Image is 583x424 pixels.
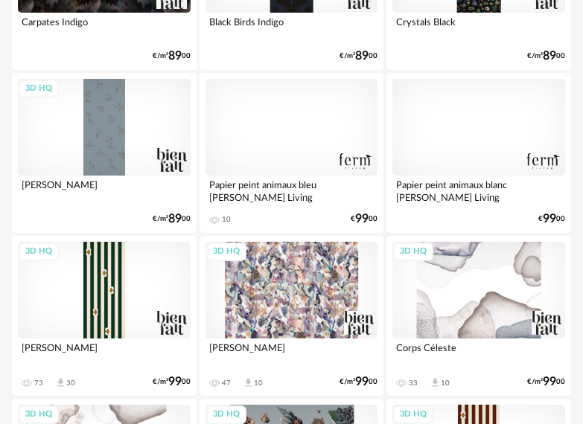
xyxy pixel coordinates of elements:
a: 3D HQ [PERSON_NAME] 73 Download icon 30 €/m²9900 [12,236,197,396]
div: €/m² 00 [340,51,377,61]
div: Papier peint animaux blanc [PERSON_NAME] Living [392,176,565,205]
span: Download icon [55,377,66,388]
div: Crystals Black [392,13,565,42]
div: €/m² 00 [527,377,565,387]
div: 3D HQ [19,242,59,261]
a: 3D HQ Corps Céleste 33 Download icon 10 €/m²9900 [386,236,571,396]
div: 10 [441,379,450,388]
a: Papier peint animaux bleu [PERSON_NAME] Living 10 €9900 [200,73,384,233]
div: 30 [66,379,75,388]
div: 47 [222,379,231,388]
span: 89 [168,51,182,61]
div: €/m² 00 [340,377,377,387]
div: Black Birds Indigo [206,13,378,42]
a: Papier peint animaux blanc [PERSON_NAME] Living €9900 [386,73,571,233]
div: [PERSON_NAME] [206,338,378,368]
div: 3D HQ [393,405,433,424]
div: 3D HQ [393,242,433,261]
a: 3D HQ [PERSON_NAME] 47 Download icon 10 €/m²9900 [200,236,384,396]
div: 73 [34,379,43,388]
span: 89 [355,51,369,61]
div: 3D HQ [206,242,246,261]
div: 33 [409,379,418,388]
span: Download icon [243,377,254,388]
div: Papier peint animaux bleu [PERSON_NAME] Living [206,176,378,205]
div: €/m² 00 [153,377,191,387]
div: 10 [254,379,263,388]
span: Download icon [430,377,441,388]
div: € 00 [538,214,565,224]
div: Corps Céleste [392,338,565,368]
div: € 00 [351,214,377,224]
div: €/m² 00 [153,214,191,224]
div: 3D HQ [19,405,59,424]
div: 3D HQ [206,405,246,424]
div: [PERSON_NAME] [18,176,191,205]
span: 99 [543,214,556,224]
span: 99 [168,377,182,387]
div: [PERSON_NAME] [18,338,191,368]
span: 99 [355,377,369,387]
span: 89 [168,214,182,224]
span: 99 [355,214,369,224]
div: €/m² 00 [153,51,191,61]
span: 89 [543,51,556,61]
div: 3D HQ [19,80,59,98]
a: 3D HQ [PERSON_NAME] €/m²8900 [12,73,197,233]
div: Carpates Indigo [18,13,191,42]
div: €/m² 00 [527,51,565,61]
span: 99 [543,377,556,387]
div: 10 [222,215,231,224]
